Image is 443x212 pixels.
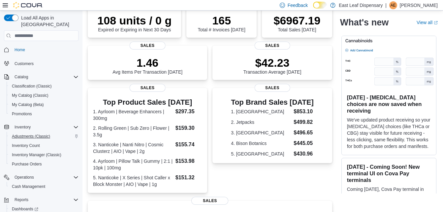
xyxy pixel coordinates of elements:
[12,111,32,117] span: Promotions
[93,158,173,171] dt: 4. Ayrloom | Pillow Talk | Gummy | 2:1 | 10pk | 100mg
[9,132,79,140] span: Adjustments (Classic)
[12,60,36,68] a: Customers
[175,157,202,165] dd: $153.98
[198,14,245,32] div: Total # Invoices [DATE]
[130,84,166,92] span: Sales
[112,56,182,69] p: 1.46
[12,73,79,81] span: Catalog
[9,82,54,90] a: Classification (Classic)
[15,47,25,53] span: Home
[12,46,79,54] span: Home
[12,123,79,131] span: Inventory
[12,173,79,181] span: Operations
[97,14,172,32] div: Expired or Expiring in Next 30 Days
[1,58,81,68] button: Customers
[254,84,290,92] span: Sales
[231,119,291,125] dt: 2. Jetpacks
[313,2,327,9] input: Dark Mode
[7,91,81,100] button: My Catalog (Classic)
[9,142,79,150] span: Inventory Count
[7,82,81,91] button: Classification (Classic)
[15,61,34,66] span: Customers
[231,98,314,106] h3: Top Brand Sales [DATE]
[9,183,48,191] a: Cash Management
[93,98,202,106] h3: Top Product Sales [DATE]
[9,151,64,159] a: Inventory Manager (Classic)
[385,1,387,9] p: |
[12,134,50,139] span: Adjustments (Classic)
[15,175,34,180] span: Operations
[191,197,228,205] span: Sales
[294,108,314,116] dd: $853.10
[7,100,81,109] button: My Catalog (Beta)
[243,56,301,69] p: $42.23
[231,129,291,136] dt: 3. [GEOGRAPHIC_DATA]
[93,174,173,188] dt: 5. Nanticoke | X Series | Shot Caller x Block Monster | AIO | Vape | 1g
[294,139,314,147] dd: $445.05
[347,163,431,183] h3: [DATE] - Coming Soon! New terminal UI on Cova Pay terminals
[9,110,35,118] a: Promotions
[1,72,81,82] button: Catalog
[175,108,202,116] dd: $297.35
[15,124,31,130] span: Inventory
[9,91,79,99] span: My Catalog (Classic)
[12,102,44,107] span: My Catalog (Beta)
[400,1,438,9] p: [PERSON_NAME]
[1,45,81,54] button: Home
[9,82,79,90] span: Classification (Classic)
[15,197,28,202] span: Reports
[12,196,79,204] span: Reports
[9,183,79,191] span: Cash Management
[1,123,81,132] button: Inventory
[97,14,172,27] p: 108 units / 0 g
[389,1,397,9] div: Ashley Easterling
[231,108,291,115] dt: 1. [GEOGRAPHIC_DATA]
[339,1,383,9] p: East Leaf Dispensary
[18,15,79,28] span: Load All Apps in [GEOGRAPHIC_DATA]
[15,74,28,80] span: Catalog
[9,132,53,140] a: Adjustments (Classic)
[12,84,52,89] span: Classification (Classic)
[231,151,291,157] dt: 5. [GEOGRAPHIC_DATA]
[231,140,291,147] dt: 4. Bison Botanics
[12,206,38,212] span: Dashboards
[273,14,320,32] div: Total Sales [DATE]
[112,56,182,75] div: Avg Items Per Transaction [DATE]
[347,94,431,114] h3: [DATE] - [MEDICAL_DATA] choices are now saved when receiving
[9,91,51,99] a: My Catalog (Classic)
[294,118,314,126] dd: $499.82
[7,159,81,169] button: Purchase Orders
[12,123,33,131] button: Inventory
[9,142,43,150] a: Inventory Count
[391,1,396,9] span: AE
[198,14,245,27] p: 165
[243,56,301,75] div: Transaction Average [DATE]
[12,59,79,67] span: Customers
[273,14,320,27] p: $6967.19
[93,141,173,155] dt: 3. Nanticoke | Nanti Nitro | Cosmic Clusterz | AIO | Vape | 2g
[175,141,202,149] dd: $155.74
[294,150,314,158] dd: $430.96
[434,21,438,25] svg: External link
[7,182,81,191] button: Cash Management
[9,101,79,109] span: My Catalog (Beta)
[12,196,31,204] button: Reports
[1,173,81,182] button: Operations
[9,151,79,159] span: Inventory Manager (Classic)
[175,174,202,182] dd: $151.32
[12,46,28,54] a: Home
[9,110,79,118] span: Promotions
[417,20,438,25] a: View allExternal link
[12,93,48,98] span: My Catalog (Classic)
[12,73,31,81] button: Catalog
[93,108,173,122] dt: 1. Ayrloom | Beverage Enhancers | 300mg
[7,132,81,141] button: Adjustments (Classic)
[12,173,37,181] button: Operations
[347,117,431,150] p: We've updated product receiving so your [MEDICAL_DATA] choices (like THCa or CBG) stay visible fo...
[175,124,202,132] dd: $159.30
[288,2,308,9] span: Feedback
[12,161,42,167] span: Purchase Orders
[7,109,81,119] button: Promotions
[13,2,43,9] img: Cova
